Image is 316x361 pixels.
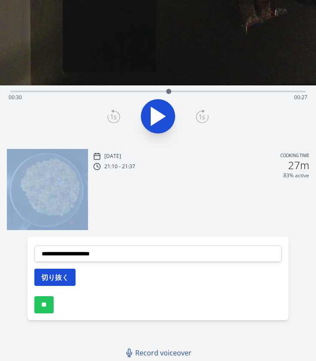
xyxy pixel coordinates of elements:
[288,160,309,170] h2: 27m
[294,94,307,101] span: 00:27
[135,348,191,358] span: Record voiceover
[7,149,88,230] img: 250901121104_thumb.jpeg
[104,163,135,170] p: 21:10 - 21:37
[280,152,309,160] p: Cooking time
[34,269,76,286] button: 切り抜く
[104,153,121,160] p: [DATE]
[9,94,22,101] span: 00:30
[283,172,309,179] p: 83% active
